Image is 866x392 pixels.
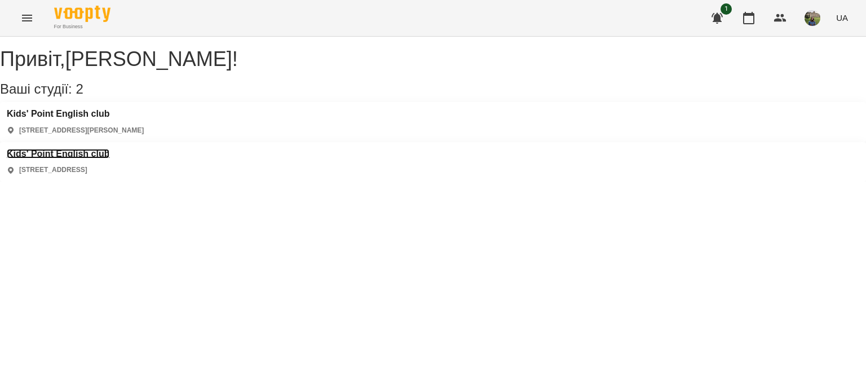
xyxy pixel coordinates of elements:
span: For Business [54,23,111,30]
span: 2 [76,81,83,96]
button: UA [832,7,852,28]
img: Voopty Logo [54,6,111,22]
a: Kids' Point English club [7,109,144,119]
p: [STREET_ADDRESS] [19,165,87,175]
a: Kids' Point English club [7,149,109,159]
img: f01d4343db5c932fedd74e1c54090270.jpg [805,10,820,26]
button: Menu [14,5,41,32]
p: [STREET_ADDRESS][PERSON_NAME] [19,126,144,135]
span: 1 [721,3,732,15]
span: UA [836,12,848,24]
